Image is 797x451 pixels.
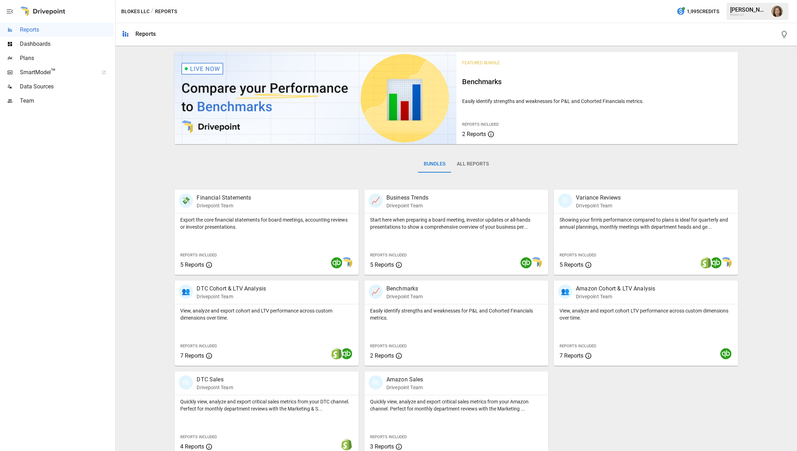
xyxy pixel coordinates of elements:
[369,284,383,299] div: 📈
[179,375,193,390] div: 🛍
[370,443,394,450] span: 3 Reports
[462,131,486,137] span: 2 Reports
[370,352,394,359] span: 2 Reports
[560,344,596,348] span: Reports Included
[370,307,542,321] p: Easily identify strengths and weaknesses for P&L and Cohorted Financials metrics.
[576,202,621,209] p: Drivepoint Team
[151,7,154,16] div: /
[179,194,193,208] div: 💸
[558,284,572,299] div: 👥
[121,7,150,16] button: Blokes LLC
[370,261,394,268] span: 5 Reports
[20,26,114,34] span: Reports
[20,68,94,77] span: SmartModel
[331,348,342,359] img: shopify
[331,257,342,268] img: quickbooks
[20,82,114,91] span: Data Sources
[197,202,251,209] p: Drivepoint Team
[767,1,787,21] button: Amy Thacker
[710,257,722,268] img: quickbooks
[20,97,114,105] span: Team
[771,6,783,17] img: Amy Thacker
[462,76,732,87] h6: Benchmarks
[560,253,596,257] span: Reports Included
[197,194,251,202] p: Financial Statements
[558,194,572,208] div: 🗓
[197,284,266,293] p: DTC Cohort & LTV Analysis
[197,384,233,391] p: Drivepoint Team
[175,52,456,144] img: video thumbnail
[341,348,352,359] img: quickbooks
[135,31,156,37] div: Reports
[197,293,266,300] p: Drivepoint Team
[180,261,204,268] span: 5 Reports
[530,257,542,268] img: smart model
[418,156,451,173] button: Bundles
[462,122,499,127] span: Reports Included
[560,352,583,359] span: 7 Reports
[180,398,353,412] p: Quickly view, analyze and export critical sales metrics from your DTC channel. Perfect for monthl...
[462,98,732,105] p: Easily identify strengths and weaknesses for P&L and Cohorted Financials metrics.
[341,439,352,450] img: shopify
[386,284,423,293] p: Benchmarks
[520,257,532,268] img: quickbooks
[370,398,542,412] p: Quickly view, analyze and export critical sales metrics from your Amazon channel. Perfect for mon...
[386,384,423,391] p: Drivepoint Team
[700,257,712,268] img: shopify
[369,194,383,208] div: 📈
[386,375,423,384] p: Amazon Sales
[341,257,352,268] img: smart model
[560,261,583,268] span: 5 Reports
[576,293,655,300] p: Drivepoint Team
[560,216,732,230] p: Showing your firm's performance compared to plans is ideal for quarterly and annual plannings, mo...
[20,40,114,48] span: Dashboards
[720,257,732,268] img: smart model
[386,293,423,300] p: Drivepoint Team
[674,5,722,18] button: 1,995Credits
[370,435,407,439] span: Reports Included
[180,352,204,359] span: 7 Reports
[180,443,204,450] span: 4 Reports
[560,307,732,321] p: View, analyze and export cohort LTV performance across custom dimensions over time.
[369,375,383,390] div: 🛍
[386,194,428,202] p: Business Trends
[576,194,621,202] p: Variance Reviews
[180,307,353,321] p: View, analyze and export cohort and LTV performance across custom dimensions over time.
[180,344,217,348] span: Reports Included
[720,348,732,359] img: quickbooks
[197,375,233,384] p: DTC Sales
[370,216,542,230] p: Start here when preparing a board meeting, investor updates or all-hands presentations to show a ...
[462,60,500,65] span: Featured Bundle
[370,253,407,257] span: Reports Included
[451,156,494,173] button: All Reports
[386,202,428,209] p: Drivepoint Team
[730,13,767,16] div: Blokes LLC
[179,284,193,299] div: 👥
[370,344,407,348] span: Reports Included
[180,216,353,230] p: Export the core financial statements for board meetings, accounting reviews or investor presentat...
[20,54,114,63] span: Plans
[687,7,719,16] span: 1,995 Credits
[180,253,217,257] span: Reports Included
[576,284,655,293] p: Amazon Cohort & LTV Analysis
[180,435,217,439] span: Reports Included
[730,6,767,13] div: [PERSON_NAME]
[51,67,56,76] span: ™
